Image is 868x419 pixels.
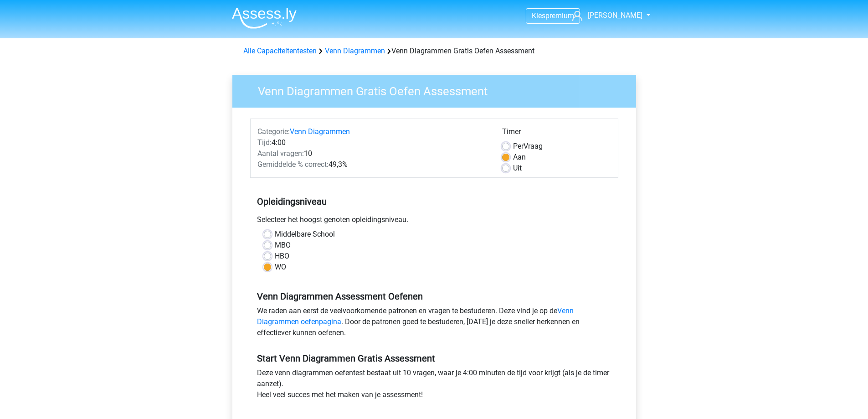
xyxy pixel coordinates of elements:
span: [PERSON_NAME] [588,11,642,20]
span: Tijd: [257,138,272,147]
a: Venn Diagrammen [290,127,350,136]
span: Categorie: [257,127,290,136]
h3: Venn Diagrammen Gratis Oefen Assessment [247,81,629,98]
h5: Venn Diagrammen Assessment Oefenen [257,291,611,302]
a: Venn Diagrammen [325,47,385,55]
img: Assessly [232,7,297,29]
div: Selecteer het hoogst genoten opleidingsniveau. [250,214,618,229]
label: Aan [513,152,526,163]
div: Timer [502,126,611,141]
a: Alle Capaciteitentesten [243,47,317,55]
label: Uit [513,163,522,174]
a: [PERSON_NAME] [569,10,643,21]
label: Vraag [513,141,543,152]
span: Aantal vragen: [257,149,304,158]
a: Kiespremium [526,10,580,22]
h5: Start Venn Diagrammen Gratis Assessment [257,353,611,364]
label: Middelbare School [275,229,335,240]
label: HBO [275,251,289,262]
div: 4:00 [251,137,495,148]
div: 10 [251,148,495,159]
label: MBO [275,240,291,251]
div: 49,3% [251,159,495,170]
div: We raden aan eerst de veelvoorkomende patronen en vragen te bestuderen. Deze vind je op de . Door... [250,305,618,342]
div: Deze venn diagrammen oefentest bestaat uit 10 vragen, waar je 4:00 minuten de tijd voor krijgt (a... [250,367,618,404]
span: Gemiddelde % correct: [257,160,329,169]
h5: Opleidingsniveau [257,192,611,211]
span: Kies [532,11,545,20]
span: premium [545,11,574,20]
span: Per [513,142,524,150]
div: Venn Diagrammen Gratis Oefen Assessment [240,46,629,57]
label: WO [275,262,286,273]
